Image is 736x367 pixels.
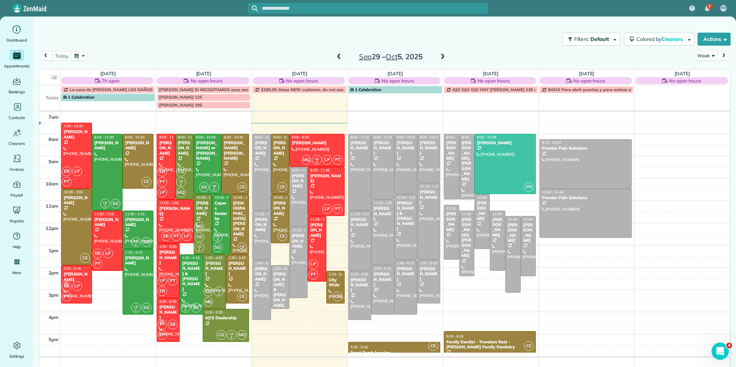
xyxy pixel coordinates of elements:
[159,94,202,100] span: [PERSON_NAME] 225
[507,222,519,243] div: [PERSON_NAME]
[446,140,457,161] div: [PERSON_NAME]
[397,261,414,265] span: 1:45 - 4:15
[49,114,59,120] span: 7am
[62,177,72,187] span: PT
[661,36,684,42] span: Cleaners
[224,135,243,140] span: 8:00 - 10:45
[216,330,226,340] span: CG
[333,155,342,165] span: PT
[315,157,319,161] span: LB
[49,248,59,253] span: 1pm
[196,195,216,200] span: 10:45 - 1:30
[396,266,415,282] div: [PERSON_NAME]
[542,140,561,145] span: 8:15 - 10:30
[62,292,72,301] span: PT
[161,231,171,241] span: EB
[492,217,503,238] div: [PERSON_NAME]
[255,135,274,140] span: 8:00 - 11:30
[196,201,210,216] div: [PERSON_NAME]
[157,276,167,286] span: LP
[182,231,192,241] span: LP
[346,53,436,61] h2: 29 – 5, 2025
[217,288,221,292] span: LB
[3,50,31,70] a: Appointments
[178,140,192,156] div: [PERSON_NAME]
[94,217,121,227] div: [PERSON_NAME]
[3,127,31,147] a: Cleaners
[420,135,439,140] span: 8:00 - 10:15
[675,71,690,76] a: [DATE]
[333,292,342,301] span: CE
[213,243,222,252] span: SG
[350,217,369,232] div: [PERSON_NAME]
[46,225,59,231] span: 12pm
[168,276,178,286] span: PT
[46,181,59,187] span: 10am
[3,340,31,360] a: Settings
[477,135,496,140] span: 8:00 - 10:45
[181,307,190,314] small: 2
[64,266,81,271] span: 2:00 - 3:45
[624,33,695,46] button: Colored byCleaners
[194,232,204,242] span: CG
[373,206,392,221] div: [PERSON_NAME]
[213,236,222,243] small: 2
[590,36,609,42] span: Default
[420,184,439,189] span: 10:15 - 1:45
[446,135,466,140] span: 8:00 - 11:00
[216,234,220,238] span: YB
[159,140,173,156] div: [PERSON_NAME]
[333,204,342,214] span: PT
[205,255,222,260] span: 1:30 - 4:00
[63,272,90,282] div: [PERSON_NAME]
[478,77,510,84] span: No open hours
[574,36,589,42] span: Filters:
[210,186,219,193] small: 2
[292,71,307,76] a: [DATE]
[273,135,293,140] span: 8:00 - 10:45
[446,339,534,350] div: Family Dentist - Travelers Rest - [PERSON_NAME] Family Dentistry
[310,217,330,222] span: 11:45 - 2:45
[100,71,116,76] a: [DATE]
[492,212,512,216] span: 11:30 - 2:15
[308,270,318,279] span: PT
[237,182,247,192] span: CE
[125,217,151,227] div: [PERSON_NAME]
[80,253,90,263] span: CE
[328,277,342,288] div: City Wide
[350,87,382,92] span: 1 Celebration
[717,51,731,61] button: next
[237,292,247,301] span: CE
[39,51,52,61] button: prev
[419,140,438,156] div: [PERSON_NAME]
[462,212,481,216] span: 11:30 - 2:30
[63,94,95,100] span: 1 Celebration
[159,135,179,140] span: 8:00 - 11:00
[350,350,438,355] div: Front Porch housing
[559,33,620,46] a: Filters: Default
[4,62,30,70] span: Appointments
[184,305,188,309] span: YB
[273,201,287,216] div: [PERSON_NAME]
[310,173,342,184] div: [PERSON_NAME]
[524,341,534,351] span: CE
[157,286,167,296] span: EB
[93,259,102,269] span: PT
[446,334,464,339] span: 5:00 - 6:45
[102,77,120,84] span: 7h open
[159,87,371,92] span: [PERSON_NAME] SI NECESITAMOS unos excelentes controles por favor por favor te los recomiendo mucho
[103,201,107,204] span: LB
[125,255,151,266] div: [PERSON_NAME]
[64,124,83,128] span: 7:30 - 10:30
[233,195,252,200] span: 10:45 - 1:30
[157,177,167,187] span: PT
[387,71,403,76] a: [DATE]
[227,334,236,341] small: 2
[49,136,59,142] span: 8am
[373,272,392,287] div: [PERSON_NAME]
[72,166,82,176] span: LP
[134,239,138,243] span: LB
[397,135,416,140] span: 8:00 - 10:45
[419,266,438,282] div: [PERSON_NAME]
[63,195,90,206] div: [PERSON_NAME]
